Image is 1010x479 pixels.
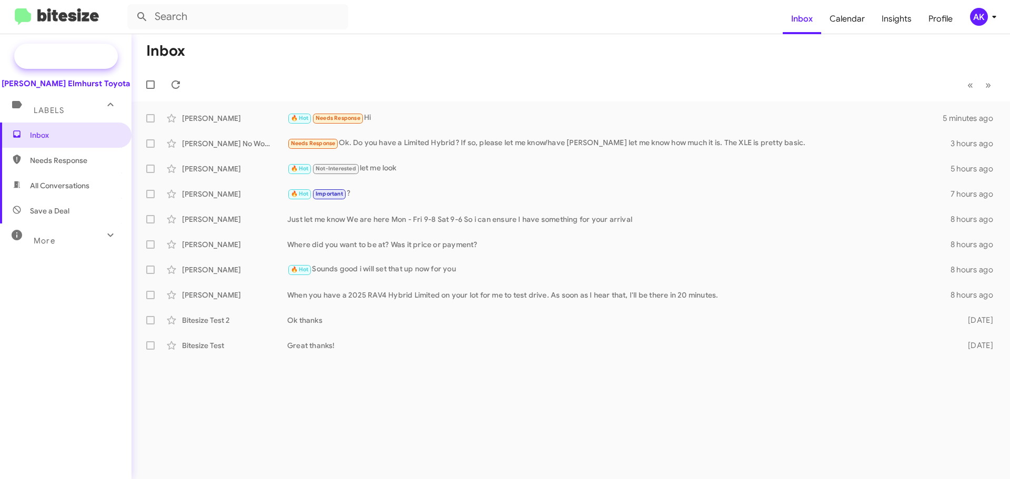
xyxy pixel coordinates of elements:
[182,189,287,199] div: [PERSON_NAME]
[287,239,951,250] div: Where did you want to be at? Was it price or payment?
[182,264,287,275] div: [PERSON_NAME]
[291,266,309,273] span: 🔥 Hot
[821,4,873,34] a: Calendar
[951,239,1002,250] div: 8 hours ago
[951,290,1002,300] div: 8 hours ago
[182,164,287,174] div: [PERSON_NAME]
[951,315,1002,325] div: [DATE]
[316,165,356,172] span: Not-Interested
[316,190,343,197] span: Important
[287,214,951,225] div: Just let me know We are here Mon - Fri 9-8 Sat 9-6 So i can ensure I have something for your arrival
[30,130,119,140] span: Inbox
[951,264,1002,275] div: 8 hours ago
[961,8,998,26] button: AK
[967,78,973,91] span: «
[287,290,951,300] div: When you have a 2025 RAV4 Hybrid Limited on your lot for me to test drive. As soon as I hear that...
[182,239,287,250] div: [PERSON_NAME]
[127,4,348,29] input: Search
[951,340,1002,351] div: [DATE]
[182,340,287,351] div: Bitesize Test
[291,165,309,172] span: 🔥 Hot
[985,78,991,91] span: »
[146,43,185,59] h1: Inbox
[182,214,287,225] div: [PERSON_NAME]
[30,180,89,191] span: All Conversations
[287,137,951,149] div: Ok. Do you have a Limited Hybrid? If so, please let me know/have [PERSON_NAME] let me know how mu...
[951,214,1002,225] div: 8 hours ago
[961,74,979,96] button: Previous
[970,8,988,26] div: AK
[182,315,287,325] div: Bitesize Test 2
[951,189,1002,199] div: 7 hours ago
[182,138,287,149] div: [PERSON_NAME] No Worries
[182,113,287,124] div: [PERSON_NAME]
[920,4,961,34] a: Profile
[30,155,119,166] span: Needs Response
[951,138,1002,149] div: 3 hours ago
[34,236,55,246] span: More
[287,162,951,175] div: let me look
[979,74,997,96] button: Next
[287,263,951,276] div: Sounds good i will set that up now for you
[287,315,951,325] div: Ok thanks
[291,115,309,121] span: 🔥 Hot
[2,78,130,89] div: [PERSON_NAME] Elmhurst Toyota
[783,4,821,34] a: Inbox
[316,115,360,121] span: Needs Response
[287,188,951,200] div: ?
[943,113,1002,124] div: 5 minutes ago
[30,206,69,216] span: Save a Deal
[291,140,336,147] span: Needs Response
[46,51,109,62] span: Special Campaign
[873,4,920,34] a: Insights
[291,190,309,197] span: 🔥 Hot
[287,112,943,124] div: Hi
[287,340,951,351] div: Great thanks!
[951,164,1002,174] div: 5 hours ago
[34,106,64,115] span: Labels
[182,290,287,300] div: [PERSON_NAME]
[962,74,997,96] nav: Page navigation example
[14,44,118,69] a: Special Campaign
